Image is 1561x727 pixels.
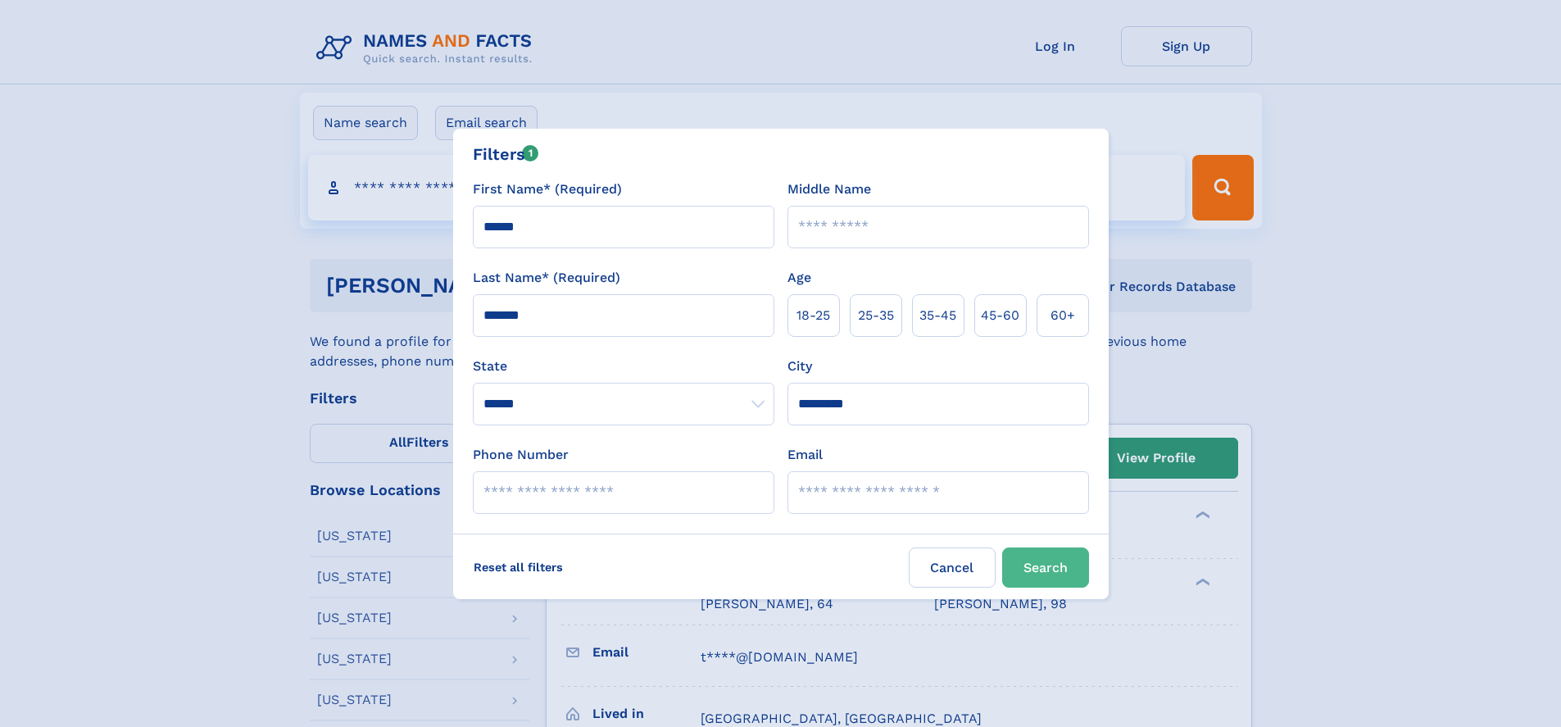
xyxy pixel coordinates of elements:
[473,357,774,376] label: State
[858,306,894,325] span: 25‑35
[473,445,569,465] label: Phone Number
[919,306,956,325] span: 35‑45
[787,268,811,288] label: Age
[787,357,812,376] label: City
[981,306,1019,325] span: 45‑60
[1050,306,1075,325] span: 60+
[909,548,996,588] label: Cancel
[473,179,622,199] label: First Name* (Required)
[463,548,574,587] label: Reset all filters
[787,445,823,465] label: Email
[796,306,830,325] span: 18‑25
[787,179,871,199] label: Middle Name
[1002,548,1089,588] button: Search
[473,268,620,288] label: Last Name* (Required)
[473,142,539,166] div: Filters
